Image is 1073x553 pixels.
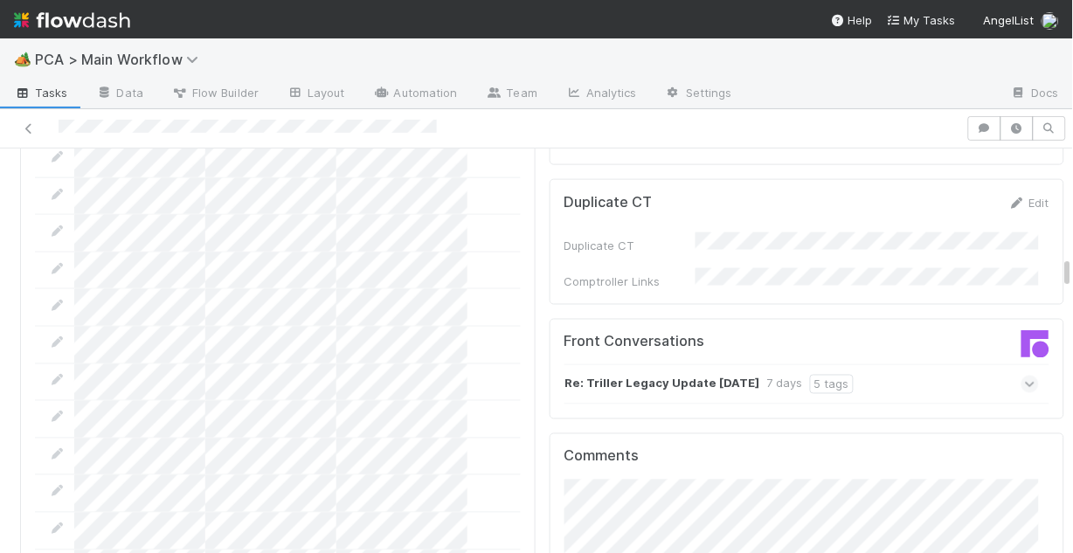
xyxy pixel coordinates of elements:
[564,194,653,211] h5: Duplicate CT
[171,84,259,101] span: Flow Builder
[1021,330,1049,358] img: front-logo-b4b721b83371efbadf0a.svg
[472,80,551,108] a: Team
[564,237,696,254] div: Duplicate CT
[1008,196,1049,210] a: Edit
[551,80,651,108] a: Analytics
[1042,12,1059,30] img: avatar_1c530150-f9f0-4fb8-9f5d-006d570d4582.png
[887,11,956,29] a: My Tasks
[273,80,359,108] a: Layout
[14,5,130,35] img: logo-inverted-e16ddd16eac7371096b0.svg
[767,375,803,394] div: 7 days
[82,80,157,108] a: Data
[831,11,873,29] div: Help
[359,80,472,108] a: Automation
[35,51,207,68] span: PCA > Main Workflow
[984,13,1035,27] span: AngelList
[997,80,1073,108] a: Docs
[157,80,273,108] a: Flow Builder
[810,375,854,394] div: 5 tags
[564,273,696,290] div: Comptroller Links
[565,375,760,394] strong: Re: Triller Legacy Update [DATE]
[564,448,1050,466] h5: Comments
[14,84,68,101] span: Tasks
[14,52,31,66] span: 🏕️
[564,334,794,351] h5: Front Conversations
[887,13,956,27] span: My Tasks
[651,80,746,108] a: Settings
